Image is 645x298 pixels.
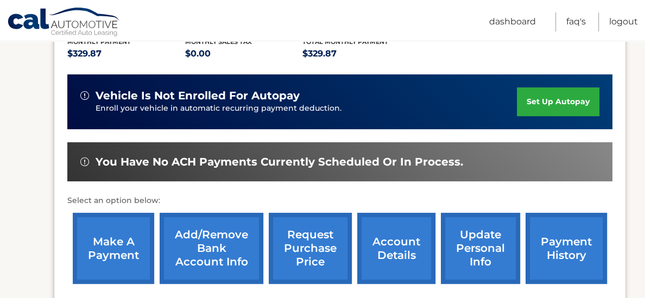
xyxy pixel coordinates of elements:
[96,103,517,115] p: Enroll your vehicle in automatic recurring payment deduction.
[566,12,586,31] a: FAQ's
[96,89,300,103] span: vehicle is not enrolled for autopay
[160,213,263,284] a: Add/Remove bank account info
[185,46,303,61] p: $0.00
[67,38,131,46] span: Monthly Payment
[302,38,388,46] span: Total Monthly Payment
[80,157,89,166] img: alert-white.svg
[80,91,89,100] img: alert-white.svg
[67,46,185,61] p: $329.87
[489,12,536,31] a: Dashboard
[7,7,121,39] a: Cal Automotive
[609,12,638,31] a: Logout
[302,46,420,61] p: $329.87
[269,213,352,284] a: request purchase price
[517,87,599,116] a: set up autopay
[96,155,463,169] span: You have no ACH payments currently scheduled or in process.
[67,194,612,207] p: Select an option below:
[526,213,607,284] a: payment history
[73,213,154,284] a: make a payment
[441,213,520,284] a: update personal info
[185,38,252,46] span: Monthly sales Tax
[357,213,435,284] a: account details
